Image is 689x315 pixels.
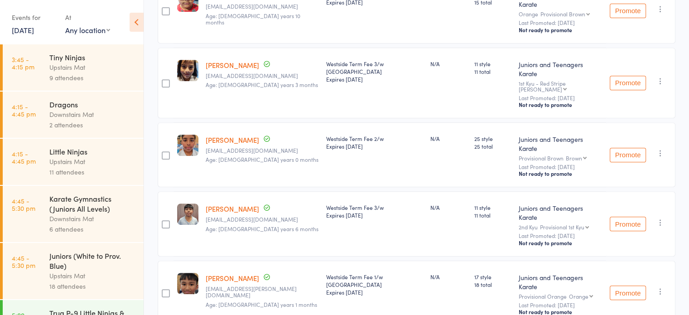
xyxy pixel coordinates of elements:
[519,224,602,230] div: 2nd Kyu
[206,216,319,223] small: bukhari.danish@gmail.com
[474,211,511,219] span: 11 total
[540,11,585,17] div: Provisional Brown
[206,147,319,154] small: hasheemh@gmail.com
[49,213,136,224] div: Downstairs Mat
[65,10,110,25] div: At
[519,273,602,291] div: Juniors and Teenagers Karate
[474,68,511,75] span: 11 total
[49,52,136,62] div: Tiny Ninjas
[206,60,259,70] a: [PERSON_NAME]
[519,155,602,161] div: Provisional Brown
[326,288,423,296] div: Expires [DATE]
[49,281,136,291] div: 18 attendees
[49,167,136,177] div: 11 attendees
[326,75,423,83] div: Expires [DATE]
[3,243,144,299] a: 4:45 -5:30 pmJuniors (White to Prov. Blue)Upstairs Mat18 attendees
[49,62,136,73] div: Upstairs Mat
[519,86,562,92] div: [PERSON_NAME]
[12,197,35,212] time: 4:45 - 5:30 pm
[326,211,423,219] div: Expires [DATE]
[49,109,136,120] div: Downstairs Mat
[12,56,34,70] time: 3:45 - 4:15 pm
[177,204,198,225] img: image1652944147.png
[49,120,136,130] div: 2 attendees
[3,186,144,242] a: 4:45 -5:30 pmKarate Gymnastics (Juniors All Levels)Downstairs Mat6 attendees
[12,10,56,25] div: Events for
[566,155,582,161] div: Brown
[206,286,319,299] small: emman.castro@yahoo.it
[3,92,144,138] a: 4:15 -4:45 pmDragonsDownstairs Mat2 attendees
[326,142,423,150] div: Expires [DATE]
[12,254,35,269] time: 4:45 - 5:30 pm
[474,273,511,281] span: 17 style
[540,224,584,230] div: Provisional 1st Kyu
[206,73,319,79] small: cmgjava@yahoo.com
[177,273,198,294] img: image1614575436.png
[49,99,136,109] div: Dragons
[430,204,467,211] div: N/A
[519,101,602,108] div: Not ready to promote
[206,273,259,283] a: [PERSON_NAME]
[3,44,144,91] a: 3:45 -4:15 pmTiny NinjasUpstairs Mat9 attendees
[49,224,136,234] div: 6 attendees
[206,81,318,88] span: Age: [DEMOGRAPHIC_DATA] years 3 months
[519,170,602,177] div: Not ready to promote
[610,4,646,18] button: Promote
[519,239,602,247] div: Not ready to promote
[474,281,511,288] span: 18 total
[177,60,198,81] img: image1620202413.png
[519,204,602,222] div: Juniors and Teenagers Karate
[430,60,467,68] div: N/A
[326,60,423,83] div: Westside Term Fee 3/w [GEOGRAPHIC_DATA]
[430,135,467,142] div: N/A
[519,19,602,26] small: Last Promoted: [DATE]
[474,135,511,142] span: 25 style
[519,60,602,78] div: Juniors and Teenagers Karate
[430,273,467,281] div: N/A
[519,95,602,101] small: Last Promoted: [DATE]
[206,225,318,233] span: Age: [DEMOGRAPHIC_DATA] years 6 months
[474,142,511,150] span: 25 total
[519,11,602,17] div: Orange
[326,135,423,150] div: Westside Term Fee 2/w
[519,302,602,308] small: Last Promoted: [DATE]
[474,204,511,211] span: 11 style
[12,25,34,35] a: [DATE]
[610,217,646,231] button: Promote
[206,3,319,10] small: sabighimire43@gmail.com
[206,155,318,163] span: Age: [DEMOGRAPHIC_DATA] years 0 months
[49,194,136,213] div: Karate Gymnastics (Juniors All Levels)
[49,73,136,83] div: 9 attendees
[474,60,511,68] span: 11 style
[519,164,602,170] small: Last Promoted: [DATE]
[206,12,300,26] span: Age: [DEMOGRAPHIC_DATA] years 10 months
[49,146,136,156] div: Little Ninjas
[610,286,646,300] button: Promote
[12,150,36,165] time: 4:15 - 4:45 pm
[206,300,317,308] span: Age: [DEMOGRAPHIC_DATA] years 1 months
[610,76,646,90] button: Promote
[519,80,602,92] div: 1st Kyu - Red Stripe
[326,273,423,296] div: Westside Term Fee 1/w [GEOGRAPHIC_DATA]
[49,271,136,281] div: Upstairs Mat
[3,139,144,185] a: 4:15 -4:45 pmLittle NinjasUpstairs Mat11 attendees
[49,251,136,271] div: Juniors (White to Prov. Blue)
[206,204,259,213] a: [PERSON_NAME]
[177,135,198,156] img: image1646809436.png
[49,156,136,167] div: Upstairs Mat
[519,293,602,299] div: Provisional Orange
[519,26,602,34] div: Not ready to promote
[519,233,602,239] small: Last Promoted: [DATE]
[206,135,259,145] a: [PERSON_NAME]
[65,25,110,35] div: Any location
[12,103,36,117] time: 4:15 - 4:45 pm
[326,204,423,219] div: Westside Term Fee 3/w
[610,148,646,162] button: Promote
[569,293,588,299] div: Orange
[519,135,602,153] div: Juniors and Teenagers Karate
